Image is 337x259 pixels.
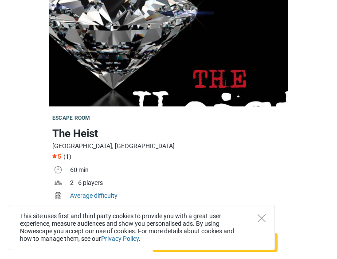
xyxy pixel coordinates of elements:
[52,115,90,121] span: Escape room
[70,204,285,213] div: Good for:
[70,177,285,190] td: 2 - 6 players
[258,214,266,222] button: Close
[70,192,118,199] a: Average difficulty
[9,205,275,250] div: This site uses first and third party cookies to provide you with a great user experience, measure...
[52,126,285,141] h1: The Heist
[52,153,61,160] span: 5
[70,165,285,177] td: 60 min
[70,203,285,225] td: ,
[52,141,285,151] div: [GEOGRAPHIC_DATA], [GEOGRAPHIC_DATA]
[63,153,71,160] span: (1)
[101,235,139,242] a: Privacy Policy
[52,154,57,158] img: Star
